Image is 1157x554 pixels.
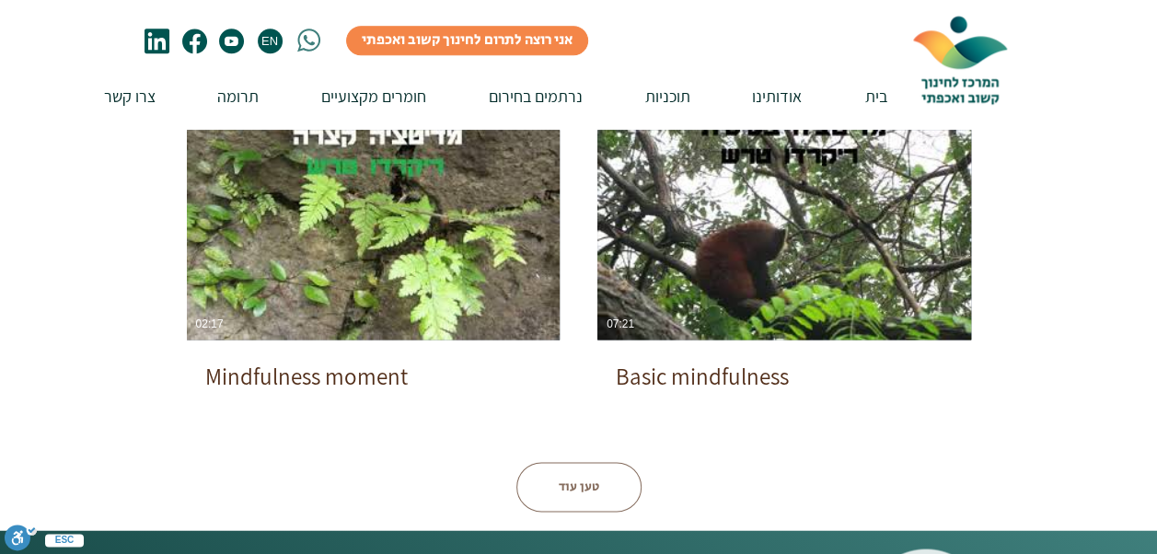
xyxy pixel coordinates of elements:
svg: פייסבוק [182,29,207,53]
a: אני רוצה לתרום לחינוך קשוב ואכפתי [346,26,588,55]
p: תרומה [208,70,268,122]
a: בית [816,70,901,122]
div: 07:21 [607,317,634,330]
span: אני רוצה לתרום לחינוך קשוב ואכפתי [362,30,573,51]
a: צרו קשר [56,70,169,122]
p: צרו קשר [95,70,165,122]
nav: אתר [56,70,901,122]
p: אודותינו [743,70,811,122]
a: חומרים מקצועיים [272,70,440,122]
span: EN [259,34,280,48]
p: תוכניות [636,70,700,122]
button: טען עוד [516,462,642,512]
h3: Basic mindfulness [616,362,789,389]
a: תרומה [169,70,272,122]
button: Mindfulness moment [187,340,561,389]
a: EN [258,29,283,53]
a: אודותינו [704,70,816,122]
a: נרתמים בחירום [440,70,596,122]
p: נרתמים בחירום [480,70,592,122]
a: תוכניות [596,70,704,122]
button: Basic mindfulness [597,340,971,389]
svg: youtube [219,29,244,53]
svg: whatsapp [297,29,320,52]
div: 02:17 [196,317,224,330]
p: חומרים מקצועיים [312,70,435,122]
p: בית [856,70,897,122]
h3: Mindfulness moment [205,362,408,389]
iframe: Wix Chat [904,475,1157,554]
